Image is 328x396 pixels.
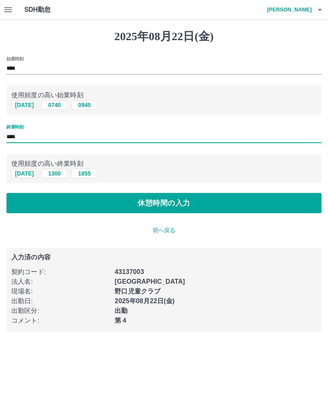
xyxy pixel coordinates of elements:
[6,124,23,130] label: 終業時刻
[115,268,144,275] b: 43137003
[71,169,97,178] button: 1855
[11,296,110,306] p: 出勤日 :
[6,226,322,235] p: 前へ戻る
[11,316,110,325] p: コメント :
[6,30,322,43] h1: 2025年08月22日(金)
[11,169,37,178] button: [DATE]
[6,193,322,213] button: 休憩時間の入力
[11,267,110,277] p: 契約コード :
[11,254,317,261] p: 入力済の内容
[11,100,37,110] button: [DATE]
[6,56,23,62] label: 始業時刻
[11,306,110,316] p: 出勤区分 :
[115,307,128,314] b: 出勤
[11,287,110,296] p: 現場名 :
[11,277,110,287] p: 法人名 :
[115,288,160,295] b: 野口児童クラブ
[115,317,128,324] b: 第４
[41,100,67,110] button: 0740
[11,90,317,100] p: 使用頻度の高い始業時刻
[115,278,185,285] b: [GEOGRAPHIC_DATA]
[71,100,97,110] button: 0945
[11,159,317,169] p: 使用頻度の高い終業時刻
[41,169,67,178] button: 1300
[115,298,175,304] b: 2025年08月22日(金)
